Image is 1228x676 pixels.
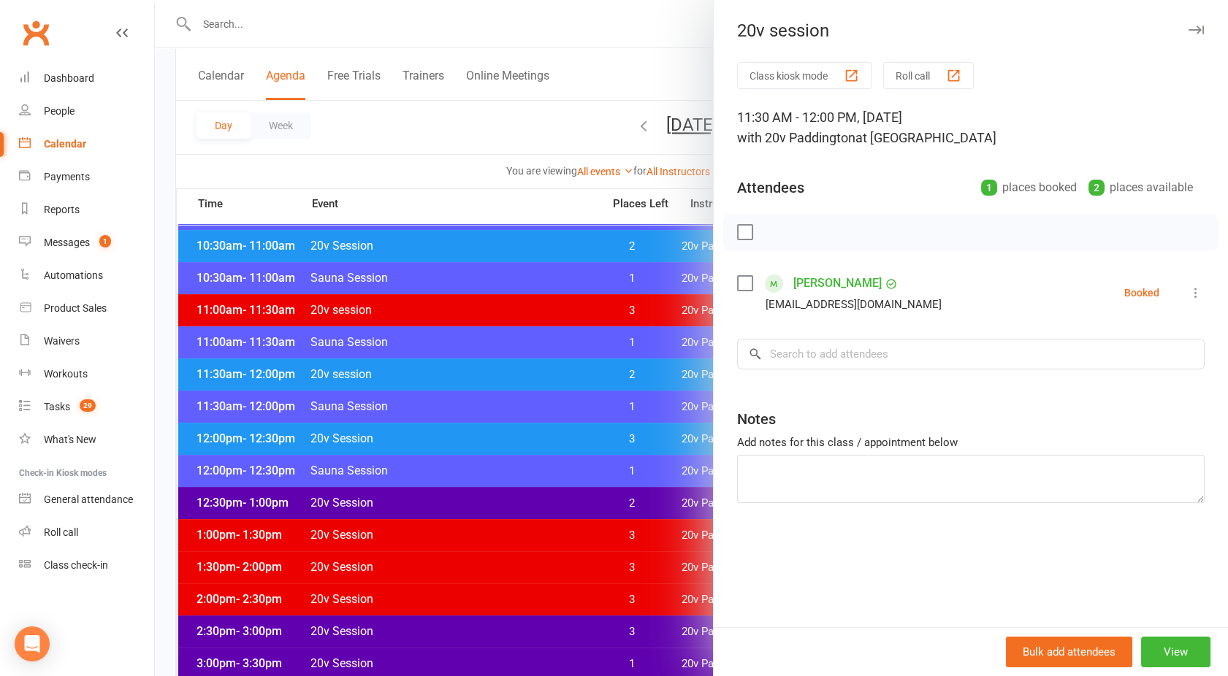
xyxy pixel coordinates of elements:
[44,138,86,150] div: Calendar
[19,358,154,391] a: Workouts
[44,171,90,183] div: Payments
[44,237,90,248] div: Messages
[19,193,154,226] a: Reports
[1006,637,1132,667] button: Bulk add attendees
[19,259,154,292] a: Automations
[855,130,996,145] span: at [GEOGRAPHIC_DATA]
[19,292,154,325] a: Product Sales
[883,62,974,89] button: Roll call
[19,516,154,549] a: Roll call
[737,177,804,198] div: Attendees
[80,399,96,412] span: 29
[44,559,108,571] div: Class check-in
[981,180,997,196] div: 1
[1088,177,1193,198] div: places available
[19,549,154,582] a: Class kiosk mode
[44,335,80,347] div: Waivers
[737,62,872,89] button: Class kiosk mode
[19,325,154,358] a: Waivers
[44,526,78,538] div: Roll call
[99,235,111,247] span: 1
[737,339,1205,369] input: Search to add attendees
[19,423,154,456] a: What's New
[44,302,107,314] div: Product Sales
[44,493,133,505] div: General attendance
[19,128,154,161] a: Calendar
[19,483,154,516] a: General attendance kiosk mode
[44,72,94,84] div: Dashboard
[18,15,54,51] a: Clubworx
[766,295,942,314] div: [EMAIL_ADDRESS][DOMAIN_NAME]
[1124,288,1159,298] div: Booked
[44,401,70,412] div: Tasks
[737,107,1205,148] div: 11:30 AM - 12:00 PM, [DATE]
[44,269,103,281] div: Automations
[714,20,1228,41] div: 20v session
[19,161,154,193] a: Payments
[19,62,154,95] a: Dashboard
[1088,180,1105,196] div: 2
[19,95,154,128] a: People
[737,409,776,429] div: Notes
[737,130,855,145] span: with 20v Paddington
[44,105,75,117] div: People
[15,626,50,661] div: Open Intercom Messenger
[1141,637,1210,667] button: View
[44,434,96,445] div: What's New
[44,204,80,215] div: Reports
[19,226,154,259] a: Messages 1
[981,177,1077,198] div: places booked
[793,272,882,295] a: [PERSON_NAME]
[737,434,1205,451] div: Add notes for this class / appointment below
[44,368,88,380] div: Workouts
[19,391,154,423] a: Tasks 29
